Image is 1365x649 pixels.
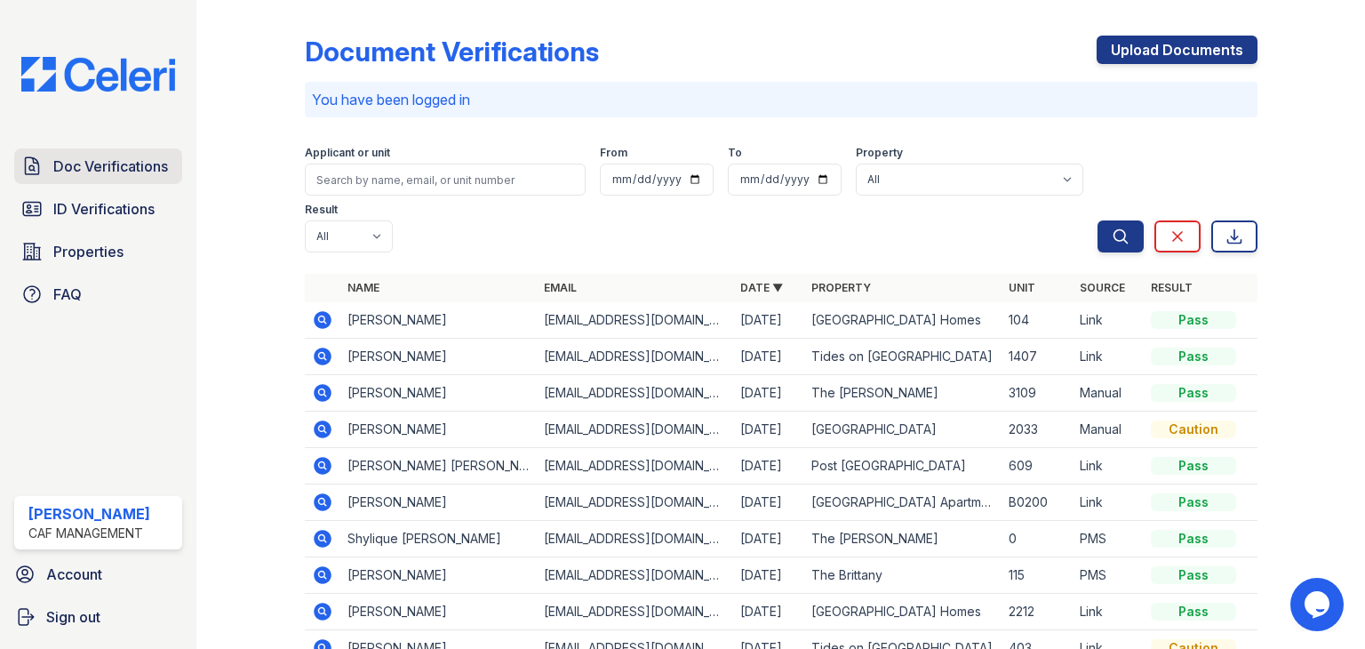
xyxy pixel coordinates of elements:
[1073,448,1144,485] td: Link
[340,302,537,339] td: [PERSON_NAME]
[53,241,124,262] span: Properties
[804,339,1001,375] td: Tides on [GEOGRAPHIC_DATA]
[1002,302,1073,339] td: 104
[1002,412,1073,448] td: 2033
[1151,281,1193,294] a: Result
[804,448,1001,485] td: Post [GEOGRAPHIC_DATA]
[1151,457,1236,475] div: Pass
[340,557,537,594] td: [PERSON_NAME]
[28,525,150,542] div: CAF Management
[1073,594,1144,630] td: Link
[733,557,804,594] td: [DATE]
[1151,421,1236,438] div: Caution
[733,521,804,557] td: [DATE]
[804,412,1001,448] td: [GEOGRAPHIC_DATA]
[537,375,733,412] td: [EMAIL_ADDRESS][DOMAIN_NAME]
[804,521,1001,557] td: The [PERSON_NAME]
[856,146,903,160] label: Property
[733,448,804,485] td: [DATE]
[1002,557,1073,594] td: 115
[1073,375,1144,412] td: Manual
[1002,594,1073,630] td: 2212
[1073,521,1144,557] td: PMS
[14,276,182,312] a: FAQ
[7,57,189,92] img: CE_Logo_Blue-a8612792a0a2168367f1c8372b55b34899dd931a85d93a1a3d3e32e68fde9ad4.png
[53,198,155,220] span: ID Verifications
[537,339,733,375] td: [EMAIL_ADDRESS][DOMAIN_NAME]
[811,281,871,294] a: Property
[733,485,804,521] td: [DATE]
[347,281,379,294] a: Name
[537,594,733,630] td: [EMAIL_ADDRESS][DOMAIN_NAME]
[1073,302,1144,339] td: Link
[305,146,390,160] label: Applicant or unit
[7,557,189,592] a: Account
[537,448,733,485] td: [EMAIL_ADDRESS][DOMAIN_NAME]
[1009,281,1035,294] a: Unit
[733,302,804,339] td: [DATE]
[1002,521,1073,557] td: 0
[537,485,733,521] td: [EMAIL_ADDRESS][DOMAIN_NAME]
[1073,412,1144,448] td: Manual
[804,485,1001,521] td: [GEOGRAPHIC_DATA] Apartments
[53,156,168,177] span: Doc Verifications
[340,521,537,557] td: Shylique [PERSON_NAME]
[28,503,150,525] div: [PERSON_NAME]
[728,146,742,160] label: To
[537,521,733,557] td: [EMAIL_ADDRESS][DOMAIN_NAME]
[340,485,537,521] td: [PERSON_NAME]
[544,281,577,294] a: Email
[1151,530,1236,548] div: Pass
[1073,339,1144,375] td: Link
[305,203,338,217] label: Result
[340,594,537,630] td: [PERSON_NAME]
[733,339,804,375] td: [DATE]
[305,36,599,68] div: Document Verifications
[46,564,102,585] span: Account
[1002,339,1073,375] td: 1407
[340,448,537,485] td: [PERSON_NAME] [PERSON_NAME]
[1073,557,1144,594] td: PMS
[14,234,182,269] a: Properties
[537,302,733,339] td: [EMAIL_ADDRESS][DOMAIN_NAME]
[53,284,82,305] span: FAQ
[1290,578,1347,631] iframe: chat widget
[600,146,627,160] label: From
[1073,485,1144,521] td: Link
[537,557,733,594] td: [EMAIL_ADDRESS][DOMAIN_NAME]
[340,412,537,448] td: [PERSON_NAME]
[733,375,804,412] td: [DATE]
[740,281,783,294] a: Date ▼
[7,599,189,635] a: Sign out
[1002,448,1073,485] td: 609
[804,302,1001,339] td: [GEOGRAPHIC_DATA] Homes
[804,375,1001,412] td: The [PERSON_NAME]
[1151,384,1236,402] div: Pass
[1002,375,1073,412] td: 3109
[340,339,537,375] td: [PERSON_NAME]
[804,557,1001,594] td: The Brittany
[46,606,100,628] span: Sign out
[537,412,733,448] td: [EMAIL_ADDRESS][DOMAIN_NAME]
[1097,36,1257,64] a: Upload Documents
[1151,603,1236,621] div: Pass
[312,89,1250,110] p: You have been logged in
[14,191,182,227] a: ID Verifications
[1151,311,1236,329] div: Pass
[1151,348,1236,365] div: Pass
[14,148,182,184] a: Doc Verifications
[340,375,537,412] td: [PERSON_NAME]
[305,164,586,196] input: Search by name, email, or unit number
[1080,281,1125,294] a: Source
[1151,566,1236,584] div: Pass
[1151,493,1236,511] div: Pass
[733,412,804,448] td: [DATE]
[1002,485,1073,521] td: B0200
[804,594,1001,630] td: [GEOGRAPHIC_DATA] Homes
[733,594,804,630] td: [DATE]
